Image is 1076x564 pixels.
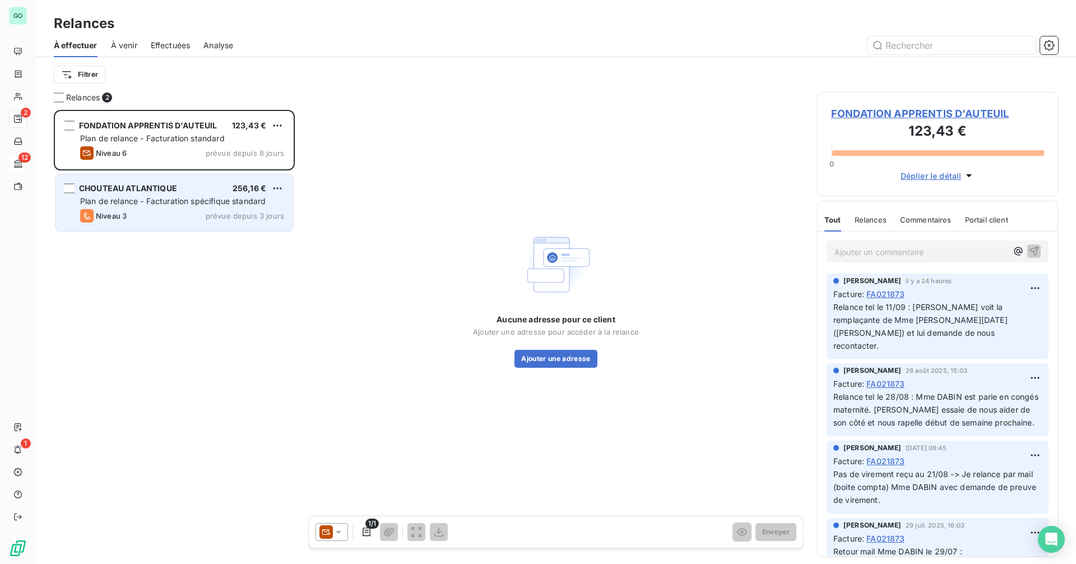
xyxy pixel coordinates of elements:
[1038,526,1065,553] div: Open Intercom Messenger
[66,92,100,103] span: Relances
[900,215,952,224] span: Commentaires
[833,547,962,556] span: Retour mail Mme DABIN le 29/07 :
[897,169,978,182] button: Déplier le détail
[866,288,905,300] span: FA021873
[965,215,1008,224] span: Portail client
[365,519,379,529] span: 1/1
[833,302,1010,350] span: Relance tel le 11/09 : [PERSON_NAME] voit la remplaçante de Mme [PERSON_NAME][DATE] ([PERSON_NAME...
[833,469,1038,505] span: Pas de virement reçu au 21/08 -> Je relance par mail (boite compta) Mme DABIN avec demande de pre...
[203,40,233,51] span: Analyse
[79,121,217,130] span: FONDATION APPRENTIS D'AUTEUIL
[102,93,112,103] span: 2
[96,149,127,158] span: Niveau 6
[901,170,962,182] span: Déplier le détail
[18,152,31,163] span: 12
[843,443,901,453] span: [PERSON_NAME]
[54,66,105,84] button: Filtrer
[831,121,1044,144] h3: 123,43 €
[833,288,864,300] span: Facture :
[833,378,864,390] span: Facture :
[829,159,834,168] span: 0
[868,36,1036,54] input: Rechercher
[855,215,887,224] span: Relances
[206,149,284,158] span: prévue depuis 8 jours
[755,523,796,541] button: Envoyer
[54,13,114,34] h3: Relances
[843,366,901,376] span: [PERSON_NAME]
[843,520,901,530] span: [PERSON_NAME]
[833,392,1041,427] span: Relance tel le 28/08 : Mme DABIN est parie en congés maternité. [PERSON_NAME] essaie de nous aide...
[151,40,191,51] span: Effectuées
[906,445,947,451] span: [DATE] 09:45
[866,378,905,390] span: FA021873
[206,211,284,220] span: prévue depuis 3 jours
[824,215,841,224] span: Tout
[9,539,27,557] img: Logo LeanPay
[233,183,266,193] span: 256,16 €
[866,533,905,544] span: FA021873
[843,276,901,286] span: [PERSON_NAME]
[96,211,127,220] span: Niveau 3
[833,455,864,467] span: Facture :
[9,7,27,25] div: GO
[473,327,639,336] span: Ajouter une adresse pour accéder à la relance
[111,40,137,51] span: À venir
[906,522,964,529] span: 29 juil. 2025, 16:03
[831,106,1044,121] span: FONDATION APPRENTIS D'AUTEUIL
[80,196,266,206] span: Plan de relance - Facturation spécifique standard
[520,229,592,301] img: Empty state
[866,455,905,467] span: FA021873
[79,183,177,193] span: CHOUTEAU ATLANTIQUE
[54,40,98,51] span: À effectuer
[232,121,266,130] span: 123,43 €
[906,278,952,284] span: il y a 24 heures
[21,438,31,449] span: 1
[906,367,967,374] span: 28 août 2025, 15:03
[54,110,295,564] div: grid
[833,533,864,544] span: Facture :
[80,133,225,143] span: Plan de relance - Facturation standard
[497,314,615,325] span: Aucune adresse pour ce client
[21,108,31,118] span: 2
[514,350,597,368] button: Ajouter une adresse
